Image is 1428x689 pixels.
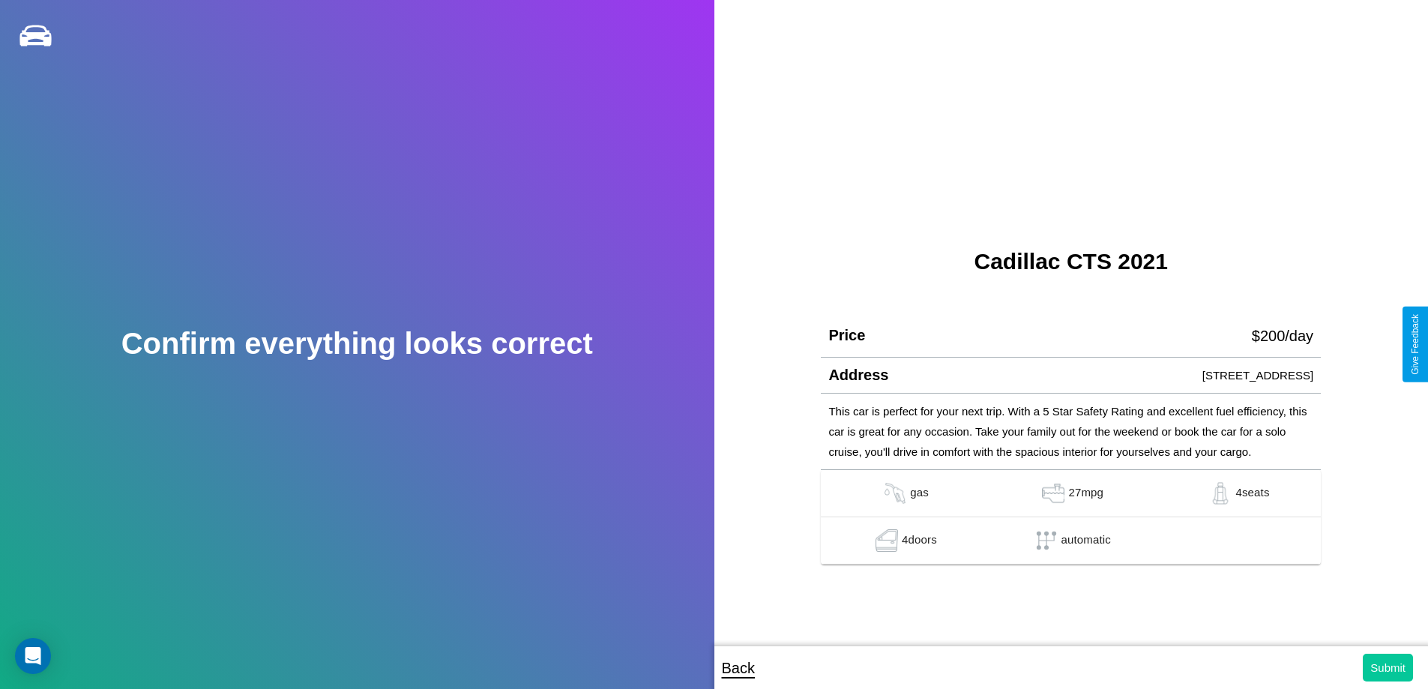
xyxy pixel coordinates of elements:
p: gas [910,482,929,505]
img: gas [880,482,910,505]
h4: Address [828,367,888,384]
img: gas [1038,482,1068,505]
div: Give Feedback [1410,314,1421,375]
h4: Price [828,327,865,344]
p: This car is perfect for your next trip. With a 5 Star Safety Rating and excellent fuel efficiency... [828,401,1313,462]
p: automatic [1061,529,1111,552]
p: $ 200 /day [1252,322,1313,349]
p: Back [722,655,755,682]
div: Open Intercom Messenger [15,638,51,674]
p: 4 seats [1235,482,1269,505]
table: simple table [821,470,1321,565]
p: [STREET_ADDRESS] [1202,365,1313,385]
img: gas [1205,482,1235,505]
p: 4 doors [902,529,937,552]
img: gas [872,529,902,552]
h3: Cadillac CTS 2021 [821,249,1321,274]
p: 27 mpg [1068,482,1103,505]
h2: Confirm everything looks correct [121,327,593,361]
button: Submit [1363,654,1413,682]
